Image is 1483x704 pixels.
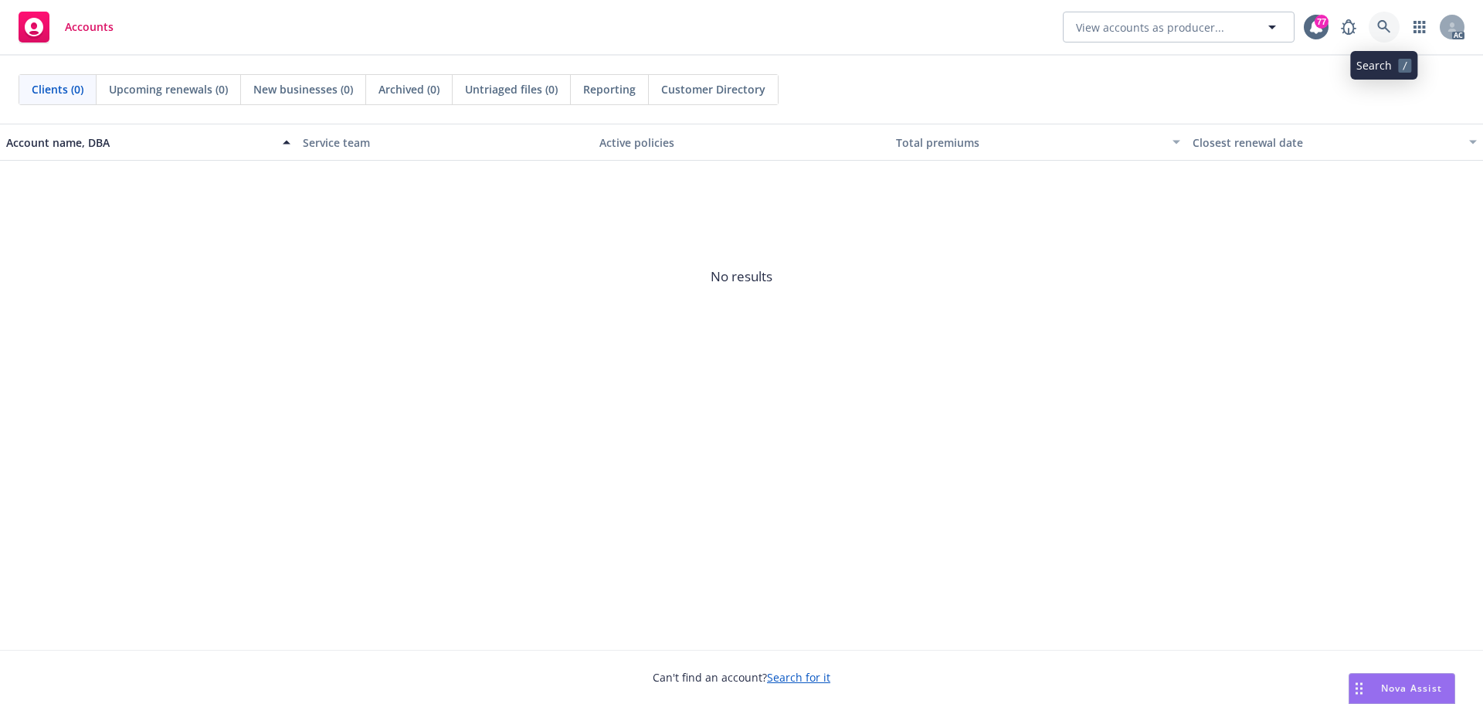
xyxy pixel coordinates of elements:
[653,669,830,685] span: Can't find an account?
[1369,12,1400,43] a: Search
[1076,19,1224,36] span: View accounts as producer...
[1063,12,1295,43] button: View accounts as producer...
[890,124,1186,161] button: Total premiums
[1186,124,1483,161] button: Closest renewal date
[65,21,114,33] span: Accounts
[661,81,765,97] span: Customer Directory
[297,124,593,161] button: Service team
[1404,12,1435,43] a: Switch app
[593,124,890,161] button: Active policies
[378,81,439,97] span: Archived (0)
[599,134,884,151] div: Active policies
[465,81,558,97] span: Untriaged files (0)
[1193,134,1460,151] div: Closest renewal date
[32,81,83,97] span: Clients (0)
[1349,673,1455,704] button: Nova Assist
[6,134,273,151] div: Account name, DBA
[583,81,636,97] span: Reporting
[12,5,120,49] a: Accounts
[253,81,353,97] span: New businesses (0)
[109,81,228,97] span: Upcoming renewals (0)
[303,134,587,151] div: Service team
[896,134,1163,151] div: Total premiums
[1315,15,1329,29] div: 77
[767,670,830,685] a: Search for it
[1333,12,1364,43] a: Report a Bug
[1349,674,1369,703] div: Drag to move
[1381,682,1442,695] span: Nova Assist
